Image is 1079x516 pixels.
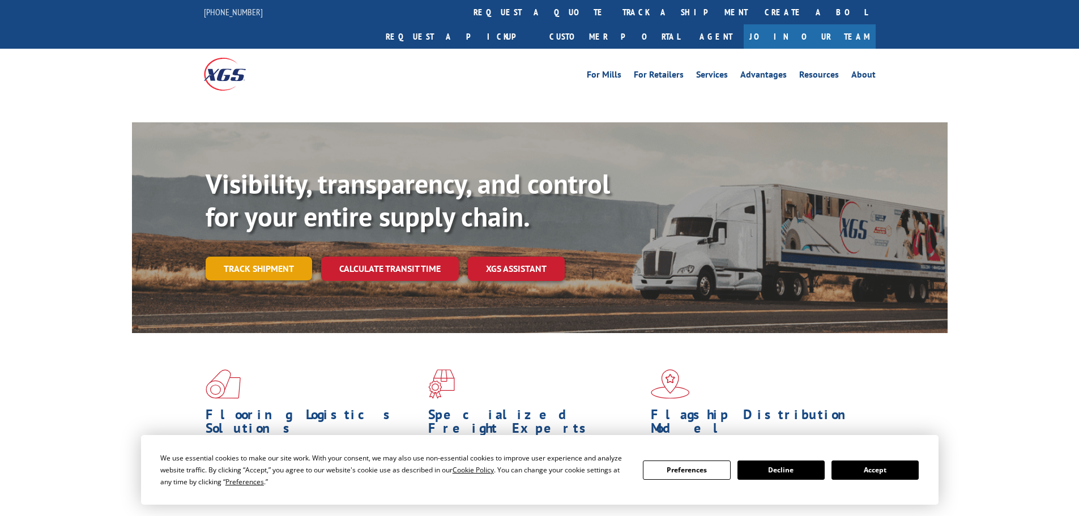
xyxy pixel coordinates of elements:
[453,465,494,475] span: Cookie Policy
[377,24,541,49] a: Request a pickup
[206,408,420,441] h1: Flooring Logistics Solutions
[206,257,312,280] a: Track shipment
[206,369,241,399] img: xgs-icon-total-supply-chain-intelligence-red
[737,460,825,480] button: Decline
[321,257,459,281] a: Calculate transit time
[468,257,565,281] a: XGS ASSISTANT
[799,70,839,83] a: Resources
[688,24,744,49] a: Agent
[651,408,865,441] h1: Flagship Distribution Model
[851,70,876,83] a: About
[428,408,642,441] h1: Specialized Freight Experts
[831,460,919,480] button: Accept
[541,24,688,49] a: Customer Portal
[160,452,629,488] div: We use essential cookies to make our site work. With your consent, we may also use non-essential ...
[740,70,787,83] a: Advantages
[428,369,455,399] img: xgs-icon-focused-on-flooring-red
[141,435,939,505] div: Cookie Consent Prompt
[204,6,263,18] a: [PHONE_NUMBER]
[206,166,610,234] b: Visibility, transparency, and control for your entire supply chain.
[651,369,690,399] img: xgs-icon-flagship-distribution-model-red
[696,70,728,83] a: Services
[744,24,876,49] a: Join Our Team
[634,70,684,83] a: For Retailers
[225,477,264,487] span: Preferences
[643,460,730,480] button: Preferences
[587,70,621,83] a: For Mills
